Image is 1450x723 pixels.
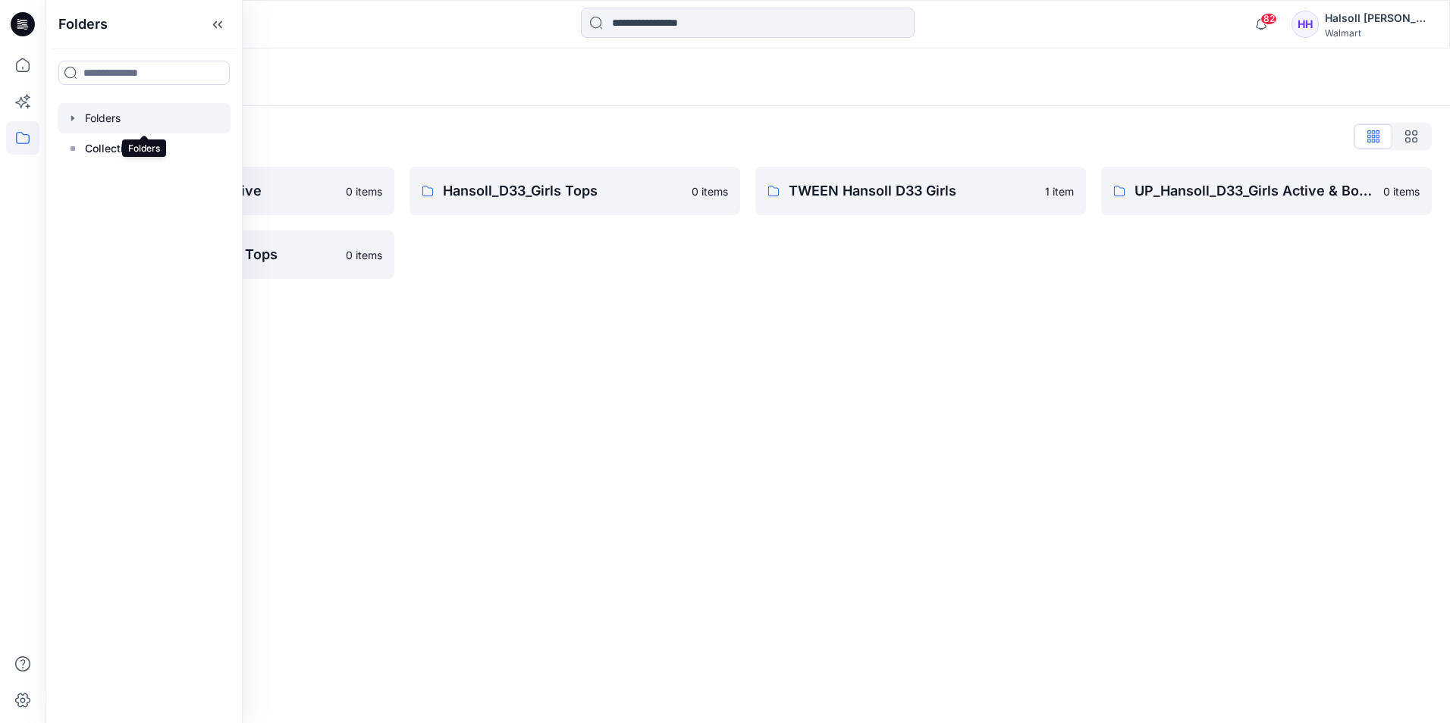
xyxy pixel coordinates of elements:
[1260,13,1277,25] span: 82
[692,183,728,199] p: 0 items
[1045,183,1074,199] p: 1 item
[789,180,1036,202] p: TWEEN Hansoll D33 Girls
[1135,180,1374,202] p: UP_Hansoll_D33_Girls Active & Bottoms
[443,180,683,202] p: Hansoll_D33_Girls Tops
[1292,11,1319,38] div: HH
[410,167,740,215] a: Hansoll_D33_Girls Tops0 items
[1325,9,1431,27] div: Halsoll [PERSON_NAME] Girls Design Team
[755,167,1086,215] a: TWEEN Hansoll D33 Girls1 item
[1383,183,1420,199] p: 0 items
[1325,27,1431,39] div: Walmart
[346,247,382,263] p: 0 items
[85,139,142,158] p: Collections
[1101,167,1432,215] a: UP_Hansoll_D33_Girls Active & Bottoms0 items
[346,183,382,199] p: 0 items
